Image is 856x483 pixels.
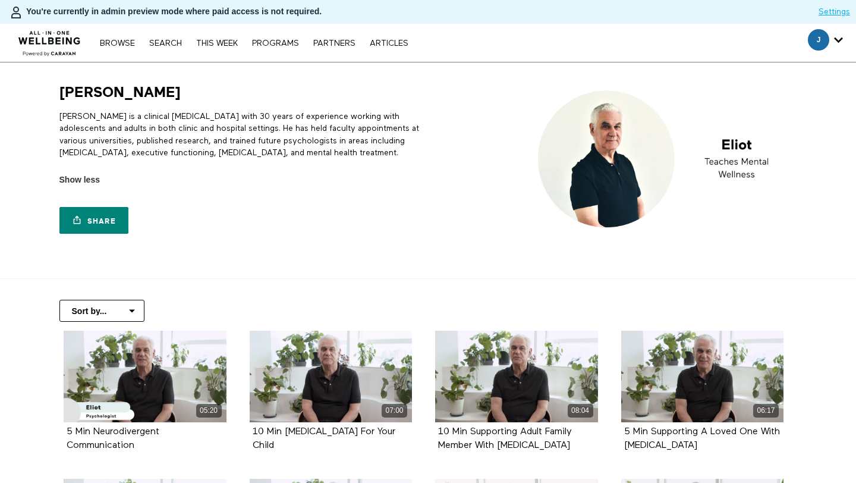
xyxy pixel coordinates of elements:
a: 5 Min Neurodivergent Communication 05:20 [64,331,226,422]
a: Browse [94,39,141,48]
div: 08:04 [568,404,593,418]
strong: 5 Min Supporting A Loved One With Depression [624,427,780,450]
div: Secondary [799,24,852,62]
a: Settings [819,6,850,18]
a: ARTICLES [364,39,414,48]
a: 10 Min [MEDICAL_DATA] For Your Child [253,427,395,450]
img: CARAVAN [14,22,86,58]
div: 05:20 [196,404,222,418]
a: 10 Min Supporting Adult Family Member With [MEDICAL_DATA] [438,427,572,450]
a: PROGRAMS [246,39,305,48]
strong: 10 Min Supporting Adult Family Member With ADHD [438,427,572,450]
a: 5 Min Supporting A Loved One With [MEDICAL_DATA] [624,427,780,450]
strong: 10 Min Psychological Testing For Your Child [253,427,395,450]
a: Search [143,39,188,48]
div: 07:00 [382,404,407,418]
div: 06:17 [753,404,779,418]
a: Share [59,207,128,234]
a: PARTNERS [307,39,361,48]
a: 10 Min Supporting Adult Family Member With ADHD 08:04 [435,331,598,422]
a: 5 Min Supporting A Loved One With Depression 06:17 [621,331,784,422]
a: 10 Min Psychological Testing For Your Child 07:00 [250,331,413,422]
p: [PERSON_NAME] is a clinical [MEDICAL_DATA] with 30 years of experience working with adolescents a... [59,111,424,159]
img: person-bdfc0eaa9744423c596e6e1c01710c89950b1dff7c83b5d61d716cfd8139584f.svg [9,5,23,20]
nav: Primary [94,37,414,49]
a: THIS WEEK [190,39,244,48]
img: Eliot [528,83,797,235]
h1: [PERSON_NAME] [59,83,181,102]
span: Show less [59,174,100,186]
a: 5 Min Neurodivergent Communication [67,427,159,450]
